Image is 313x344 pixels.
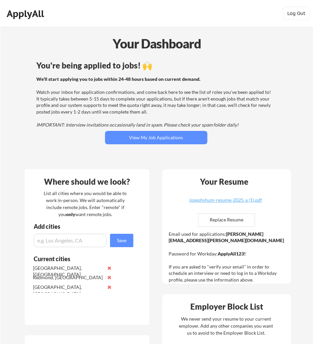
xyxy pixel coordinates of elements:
div: josephshum-resume-2025-a (1).pdf [186,198,265,202]
strong: ApplyAll123! [218,251,246,256]
div: ApplyAll [7,8,46,19]
div: Add cities [34,223,132,229]
div: Watch your inbox for application confirmations, and come back here to see the list of roles you'v... [36,76,274,128]
div: Email used for applications: Password for Workday: If you are asked to "verify your email" in ord... [169,231,286,283]
strong: We'll start applying you to jobs within 24-48 hours based on current demand. [36,76,200,82]
button: View My Job Applications [105,131,207,144]
div: You're being applied to jobs! 🙌 [36,61,276,69]
div: Redmond, [GEOGRAPHIC_DATA] [33,274,103,281]
button: Save [110,234,133,247]
div: Where should we look? [25,178,149,186]
strong: only [66,211,75,217]
div: [GEOGRAPHIC_DATA], [GEOGRAPHIC_DATA] [33,284,103,297]
em: IMPORTANT: Interview invitations occasionally land in spam. Please check your spam folder daily! [36,122,239,128]
div: [GEOGRAPHIC_DATA], [GEOGRAPHIC_DATA] [33,265,103,278]
div: We never send your resume to your current employer. Add any other companies you want us to avoid ... [179,315,274,336]
div: Current cities [34,256,123,262]
a: josephshum-resume-2025-a (1).pdf [186,198,265,208]
button: Log Out [283,7,310,20]
input: e.g. Los Angeles, CA [34,234,106,247]
strong: [PERSON_NAME][EMAIL_ADDRESS][PERSON_NAME][DOMAIN_NAME] [169,231,284,243]
div: List all cities where you would be able to work in-person. We will automatically include remote j... [39,190,131,218]
div: Your Resume [191,178,257,186]
div: Employer Block List [165,303,289,311]
div: Your Dashboard [1,34,313,53]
